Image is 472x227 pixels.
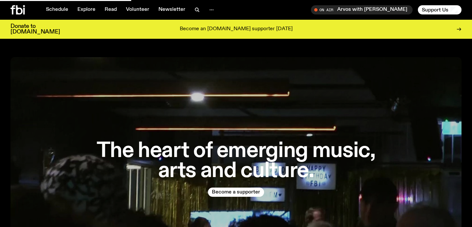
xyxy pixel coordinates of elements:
a: Schedule [42,5,72,14]
h3: Donate to [DOMAIN_NAME] [10,24,60,35]
button: Support Us [418,5,462,14]
a: Explore [73,5,99,14]
span: Support Us [422,7,448,13]
button: On AirArvos with [PERSON_NAME] [311,5,413,14]
a: Newsletter [154,5,189,14]
p: Become an [DOMAIN_NAME] supporter [DATE] [180,26,293,32]
a: Volunteer [122,5,153,14]
h1: The heart of emerging music, arts and culture. [89,141,383,181]
a: Read [101,5,121,14]
button: Become a supporter [208,188,264,197]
